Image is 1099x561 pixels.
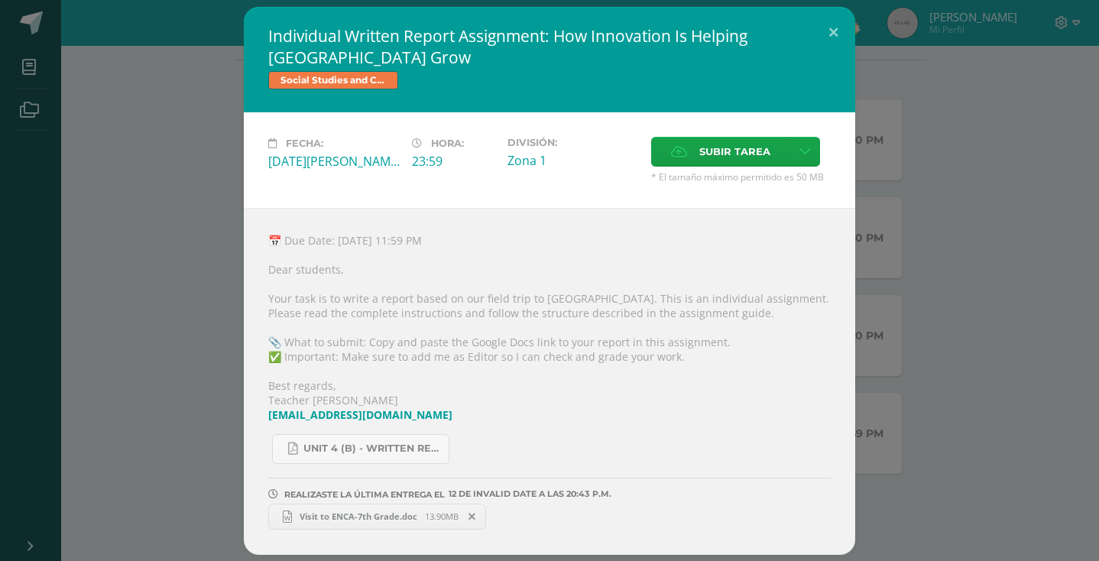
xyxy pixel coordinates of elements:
[268,71,398,89] span: Social Studies and Civics I
[699,138,770,166] span: Subir tarea
[272,434,449,464] a: Unit 4 (B) - Written Report Assignment_ How Innovation Is Helping [GEOGRAPHIC_DATA] Grow.pdf
[286,138,323,149] span: Fecha:
[244,208,855,555] div: 📅 Due Date: [DATE] 11:59 PM Dear students, Your task is to write a report based on our field trip...
[651,170,831,183] span: * El tamaño máximo permitido es 50 MB
[812,7,855,59] button: Close (Esc)
[268,153,400,170] div: [DATE][PERSON_NAME]
[459,508,485,525] span: Remover entrega
[412,153,495,170] div: 23:59
[268,504,486,530] a: Visit to ENCA-7th Grade.doc 13.90MB
[425,511,459,522] span: 13.90MB
[268,25,831,68] h2: Individual Written Report Assignment: How Innovation Is Helping [GEOGRAPHIC_DATA] Grow
[268,407,452,422] a: [EMAIL_ADDRESS][DOMAIN_NAME]
[303,443,441,455] span: Unit 4 (B) - Written Report Assignment_ How Innovation Is Helping [GEOGRAPHIC_DATA] Grow.pdf
[431,138,464,149] span: Hora:
[284,489,445,500] span: REALIZASTE LA ÚLTIMA ENTREGA EL
[507,137,639,148] label: División:
[507,152,639,169] div: Zona 1
[292,511,425,522] span: Visit to ENCA-7th Grade.doc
